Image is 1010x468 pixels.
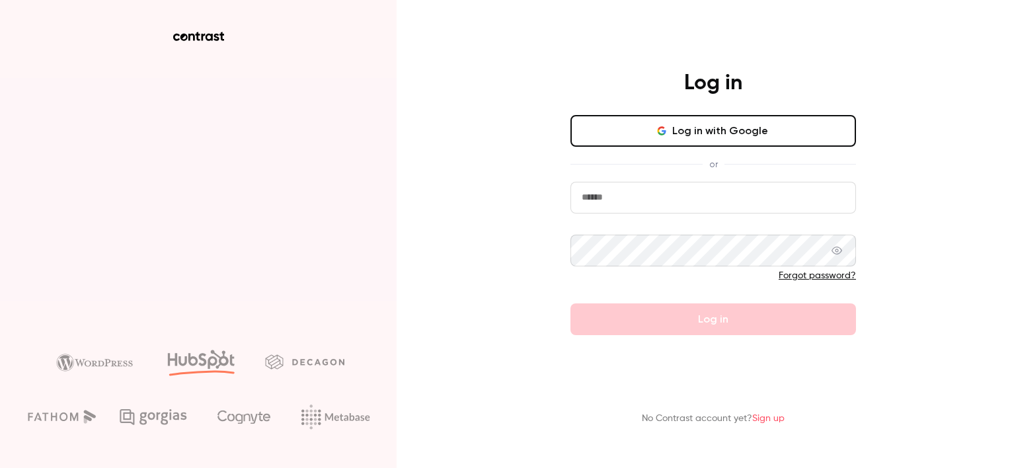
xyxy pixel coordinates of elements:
img: decagon [265,354,344,369]
span: or [703,157,724,171]
a: Forgot password? [779,271,856,280]
p: No Contrast account yet? [642,412,785,426]
a: Sign up [752,414,785,423]
button: Log in with Google [570,115,856,147]
h4: Log in [684,70,742,97]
